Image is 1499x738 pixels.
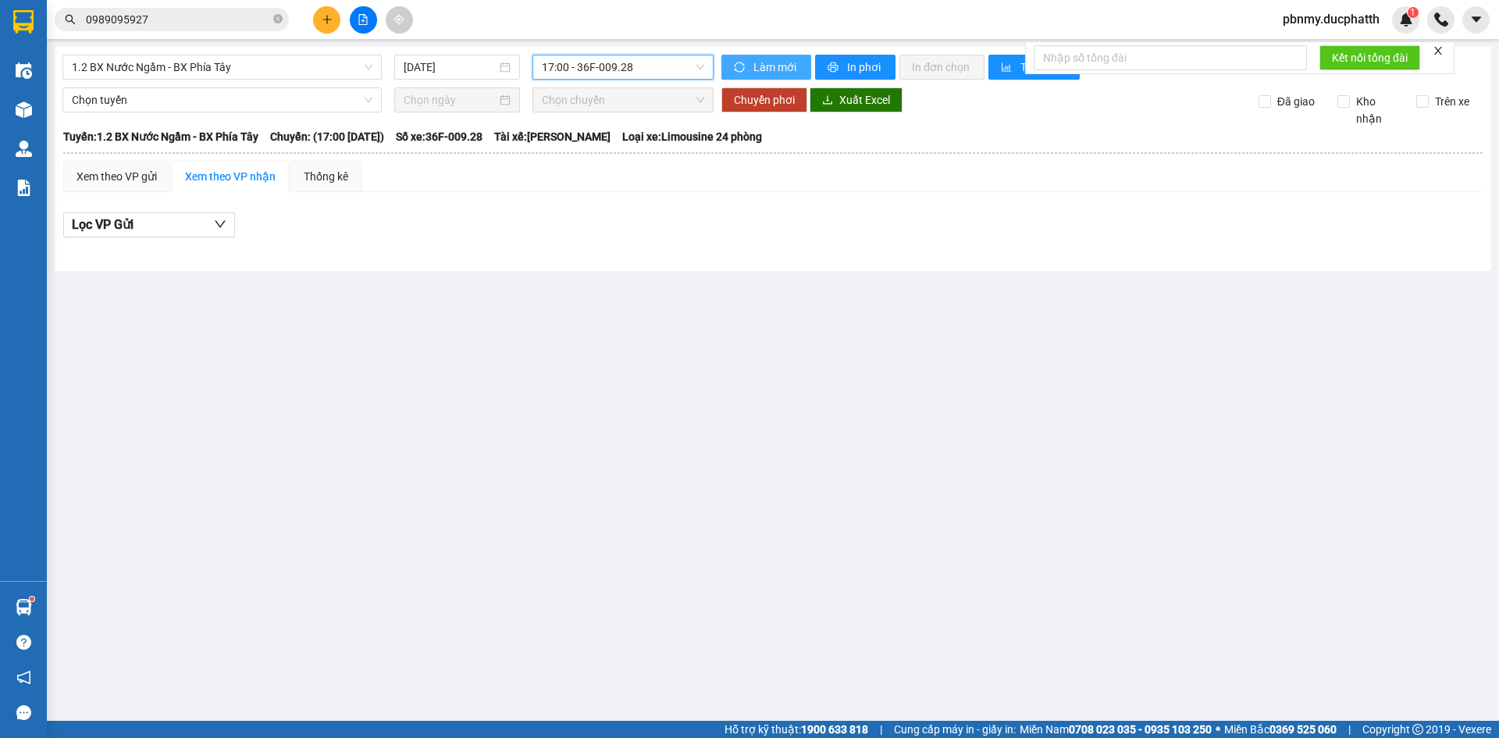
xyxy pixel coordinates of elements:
[65,14,76,25] span: search
[815,55,895,80] button: printerIn phơi
[1399,12,1413,27] img: icon-new-feature
[753,59,799,76] span: Làm mới
[404,59,497,76] input: 12/10/2025
[30,597,34,601] sup: 1
[1001,62,1014,74] span: bar-chart
[1269,723,1337,736] strong: 0369 525 060
[542,88,704,112] span: Chọn chuyến
[1069,723,1212,736] strong: 0708 023 035 - 0935 103 250
[1348,721,1351,738] span: |
[404,91,497,109] input: Chọn ngày
[72,88,372,112] span: Chọn tuyến
[721,55,811,80] button: syncLàm mới
[16,670,31,685] span: notification
[185,168,276,185] div: Xem theo VP nhận
[1319,45,1420,70] button: Kết nối tổng đài
[828,62,841,74] span: printer
[313,6,340,34] button: plus
[721,87,807,112] button: Chuyển phơi
[725,721,868,738] span: Hỗ trợ kỹ thuật:
[16,180,32,196] img: solution-icon
[63,130,258,143] b: Tuyến: 1.2 BX Nước Ngầm - BX Phía Tây
[396,128,482,145] span: Số xe: 36F-009.28
[734,62,747,74] span: sync
[1469,12,1483,27] span: caret-down
[13,10,34,34] img: logo-vxr
[350,6,377,34] button: file-add
[16,705,31,720] span: message
[1224,721,1337,738] span: Miền Bắc
[16,635,31,650] span: question-circle
[16,102,32,118] img: warehouse-icon
[1350,93,1405,127] span: Kho nhận
[1216,726,1220,733] span: ⚪️
[273,14,283,23] span: close-circle
[1332,49,1408,66] span: Kết nối tổng đài
[1271,93,1321,110] span: Đã giao
[1408,7,1419,18] sup: 1
[1270,9,1392,29] span: pbnmy.ducphatth
[270,128,384,145] span: Chuyến: (17:00 [DATE])
[1462,6,1490,34] button: caret-down
[810,87,903,112] button: downloadXuất Excel
[1020,721,1212,738] span: Miền Nam
[16,599,32,615] img: warehouse-icon
[86,11,270,28] input: Tìm tên, số ĐT hoặc mã đơn
[1034,45,1307,70] input: Nhập số tổng đài
[801,723,868,736] strong: 1900 633 818
[16,62,32,79] img: warehouse-icon
[542,55,704,79] span: 17:00 - 36F-009.28
[304,168,348,185] div: Thống kê
[386,6,413,34] button: aim
[880,721,882,738] span: |
[63,212,235,237] button: Lọc VP Gửi
[358,14,369,25] span: file-add
[393,14,404,25] span: aim
[16,141,32,157] img: warehouse-icon
[622,128,762,145] span: Loại xe: Limousine 24 phòng
[1434,12,1448,27] img: phone-icon
[899,55,984,80] button: In đơn chọn
[72,215,134,234] span: Lọc VP Gửi
[988,55,1080,80] button: bar-chartThống kê
[322,14,333,25] span: plus
[1429,93,1476,110] span: Trên xe
[494,128,611,145] span: Tài xế: [PERSON_NAME]
[1412,724,1423,735] span: copyright
[847,59,883,76] span: In phơi
[77,168,157,185] div: Xem theo VP gửi
[273,12,283,27] span: close-circle
[214,218,226,230] span: down
[894,721,1016,738] span: Cung cấp máy in - giấy in:
[1410,7,1415,18] span: 1
[72,55,372,79] span: 1.2 BX Nước Ngầm - BX Phía Tây
[1433,45,1444,56] span: close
